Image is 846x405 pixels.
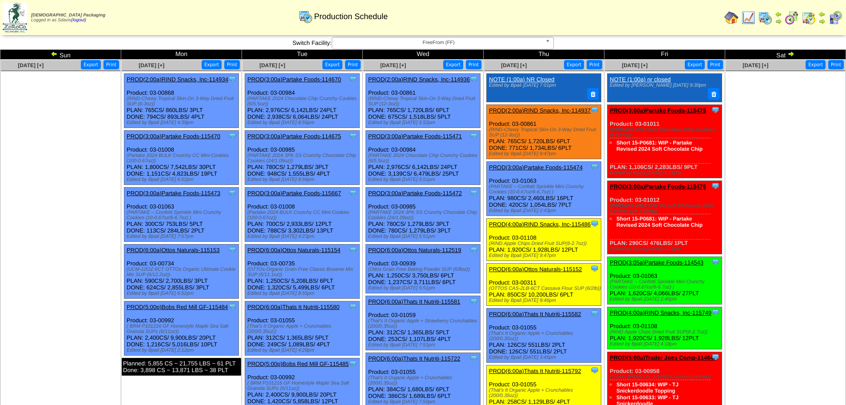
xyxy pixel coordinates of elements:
[127,153,238,164] div: (Partake 2024 BULK Crunchy CC Mini Cookies (100-0.67oz))
[610,83,717,88] div: Edited by [PERSON_NAME] [DATE] 9:30pm
[590,309,599,318] img: Tooltip
[489,164,583,171] a: PROD(3:00a)Partake Foods-115474
[242,50,363,60] td: Tue
[202,60,222,69] button: Export
[489,368,581,374] a: PROD(6:00a)Thats It Nutriti-115792
[247,76,341,83] a: PROD(3:00a)Partake Foods-114670
[608,180,722,254] div: Product: 03-01012 PLAN: 290CS / 476LBS / 1PLT
[368,247,461,253] a: PROD(6:00a)Ottos Naturals-112519
[322,60,342,69] button: Export
[366,131,481,185] div: Product: 03-00984 PLAN: 2,976CS / 6,142LBS / 24PLT DONE: 3,139CS / 6,479LBS / 25PLT
[298,9,313,24] img: calendarprod.gif
[368,318,480,329] div: (That's It Organic Apple + Strawberry Crunchables (200/0.35oz))
[228,132,237,140] img: Tooltip
[247,381,359,391] div: ( BRM P101216 GF Homestyle Maple Sea Salt Granola SUPs (6/11oz))
[708,88,719,100] button: Delete Note
[124,131,239,185] div: Product: 03-01008 PLAN: 1,800CS / 7,542LBS / 30PLT DONE: 1,151CS / 4,823LBS / 19PLT
[247,96,359,107] div: (PARTAKE 2024 Chocolate Chip Crunchy Cookies (6/5.5oz))
[466,60,481,69] button: Print
[616,381,679,394] a: Short 15-00634: WIP - TJ Snickerdoodle Topping
[368,210,480,221] div: (PARTAKE 2024 3PK SS Crunchy Chocolate Chip Cookies (24/1.09oz))
[366,245,481,293] div: Product: 03-00939 PLAN: 1,250CS / 3,750LBS / 6PLT DONE: 1,237CS / 3,711LBS / 6PLT
[489,241,601,246] div: (RIND Apple Chips Dried Fruit SUP(6-2.7oz))
[610,354,717,361] a: PROD(5:00a)Trader Joes Comp-114645
[247,120,359,125] div: Edited by Bpali [DATE] 8:56pm
[564,60,584,69] button: Export
[247,361,349,367] a: PROD(5:00p)Bobs Red Mill GF-115485
[247,190,341,196] a: PROD(3:00a)Partake Foods-115667
[711,257,720,266] img: Tooltip
[489,127,601,138] div: (RIND-Chewy Tropical Skin-On 3-Way Dried Fruit SUP (12-3oz))
[368,96,480,107] div: (RIND-Chewy Tropical Skin-On 3-Way Dried Fruit SUP (12-3oz))
[775,11,782,18] img: arrowleft.gif
[366,188,481,242] div: Product: 03-00985 PLAN: 780CS / 1,279LBS / 3PLT DONE: 780CS / 1,279LBS / 3PLT
[127,190,220,196] a: PROD(3:00a)Partake Foods-115473
[345,60,361,69] button: Print
[590,105,599,114] img: Tooltip
[616,216,703,228] a: Short 15-P0681: WIP - Partake Revised 2024 Soft Chocolate Chip
[368,399,480,405] div: Edited by Bpali [DATE] 7:50pm
[127,234,238,239] div: Edited by Bpali [DATE] 7:57pm
[590,366,599,375] img: Tooltip
[124,188,239,242] div: Product: 03-01063 PLAN: 300CS / 753LBS / 5PLT DONE: 113CS / 284LBS / 2PLT
[81,60,101,69] button: Export
[469,75,478,84] img: Tooltip
[758,11,772,25] img: calendarprod.gif
[828,60,844,69] button: Print
[368,177,480,182] div: Edited by Bpali [DATE] 5:51pm
[489,286,601,291] div: (OTTOS CAS-2LB-6CT Cassava Flour SUP (6/2lb))
[818,11,826,18] img: arrowleft.gif
[590,264,599,273] img: Tooltip
[247,348,359,353] div: Edited by Bpali [DATE] 4:28pm
[368,267,480,272] div: (Ottos Grain Free Baking Powder SUP (6/8oz))
[469,245,478,254] img: Tooltip
[247,153,359,164] div: (PARTAKE 2024 3PK SS Crunchy Chocolate Chip Cookies (24/1.09oz))
[127,76,228,83] a: PROD(2:00a)RIND Snacks, Inc-114934
[380,62,406,68] a: [DATE] [+]
[228,188,237,197] img: Tooltip
[610,203,722,214] div: (PARTAKE-2024 3PK SS Soft Chocolate Chip Cookies (24-1.09oz))
[127,210,238,221] div: (PARTAKE – Confetti Sprinkle Mini Crunchy Cookies (10-0.67oz/6-6.7oz) )
[711,105,720,114] img: Tooltip
[31,13,105,18] span: [DEMOGRAPHIC_DATA] Packaging
[487,263,601,305] div: Product: 03-00311 PLAN: 850CS / 10,200LBS / 6PLT
[247,247,341,253] a: PROD(6:00a)Ottos Naturals-115154
[127,133,220,140] a: PROD(3:00a)Partake Foods-115470
[127,291,238,296] div: Edited by Bpali [DATE] 6:52pm
[610,246,722,252] div: Edited by Bpali [DATE] 4:13pm
[245,188,360,242] div: Product: 03-01008 PLAN: 700CS / 2,933LBS / 12PLT DONE: 788CS / 3,302LBS / 13PLT
[245,301,360,356] div: Product: 03-01055 PLAN: 312CS / 1,365LBS / 5PLT DONE: 249CS / 1,089LBS / 4PLT
[469,188,478,197] img: Tooltip
[245,131,360,185] div: Product: 03-00985 PLAN: 780CS / 1,279LBS / 3PLT DONE: 948CS / 1,555LBS / 4PLT
[489,253,601,258] div: Edited by Bpali [DATE] 9:47pm
[127,348,238,353] div: Edited by Bpali [DATE] 2:12pm
[610,170,722,176] div: Edited by Bpali [DATE] 4:13pm
[489,107,591,114] a: PROD(2:00a)RIND Snacks, Inc-114937
[608,257,722,304] div: Product: 03-01063 PLAN: 1,620CS / 4,066LBS / 27PLT
[103,60,119,69] button: Print
[590,219,599,228] img: Tooltip
[127,120,238,125] div: Edited by Bpali [DATE] 4:39pm
[743,62,768,68] a: [DATE] [+]
[685,60,705,69] button: Export
[489,266,582,273] a: PROD(6:00a)Ottos Naturals-115152
[224,60,240,69] button: Print
[443,60,463,69] button: Export
[590,162,599,171] img: Tooltip
[711,181,720,190] img: Tooltip
[802,11,816,25] img: calendarinout.gif
[610,127,722,138] div: (PARTAKE-2024 Soft Chocolate Chip Cookies (6-5.5oz))
[616,140,703,152] a: Short 15-P0681: WIP - Partake Revised 2024 Soft Chocolate Chip
[259,62,285,68] a: [DATE] [+]
[349,359,357,368] img: Tooltip
[489,388,601,398] div: (That's It Organic Apple + Crunchables (200/0.35oz))
[121,50,242,60] td: Mon
[247,304,339,310] a: PROD(6:00a)Thats It Nutriti-115580
[349,302,357,311] img: Tooltip
[368,190,462,196] a: PROD(3:00a)Partake Foods-115472
[775,18,782,25] img: arrowright.gif
[489,83,596,88] div: Edited by Bpali [DATE] 7:01pm
[51,50,58,57] img: arrowleft.gif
